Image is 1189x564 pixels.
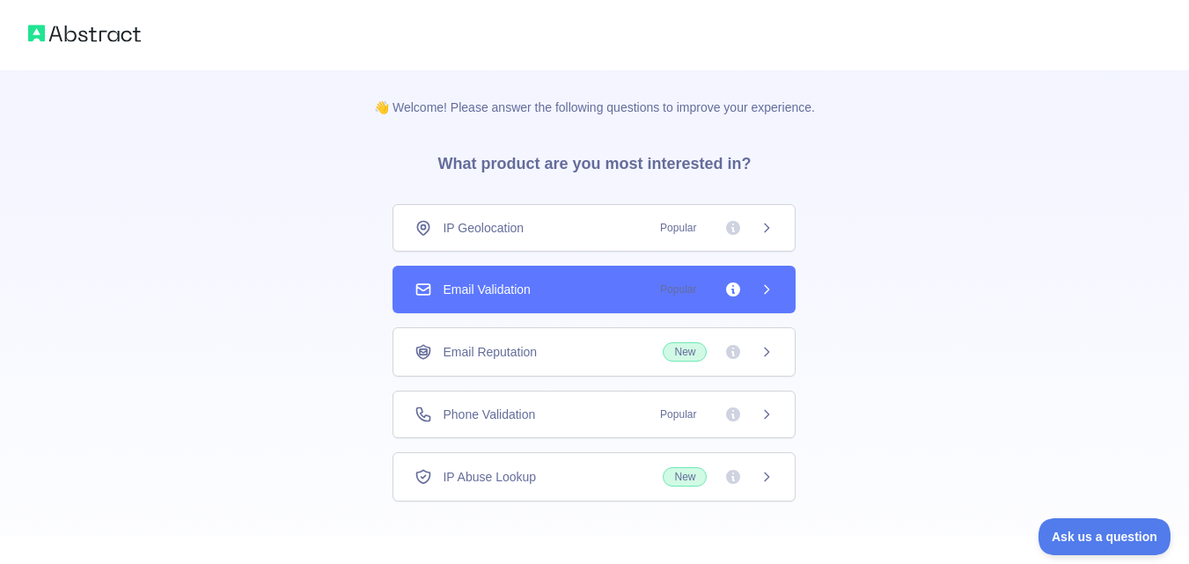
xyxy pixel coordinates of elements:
span: Popular [650,281,707,298]
span: Email Validation [443,281,530,298]
img: Abstract logo [28,21,141,46]
p: 👋 Welcome! Please answer the following questions to improve your experience. [346,70,843,116]
iframe: Toggle Customer Support [1039,518,1171,555]
span: Popular [650,406,707,423]
span: Email Reputation [443,343,537,361]
span: Popular [650,219,707,237]
h3: What product are you most interested in? [409,116,779,204]
span: IP Abuse Lookup [443,468,536,486]
span: New [663,467,707,487]
span: IP Geolocation [443,219,524,237]
span: New [663,342,707,362]
span: Phone Validation [443,406,535,423]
